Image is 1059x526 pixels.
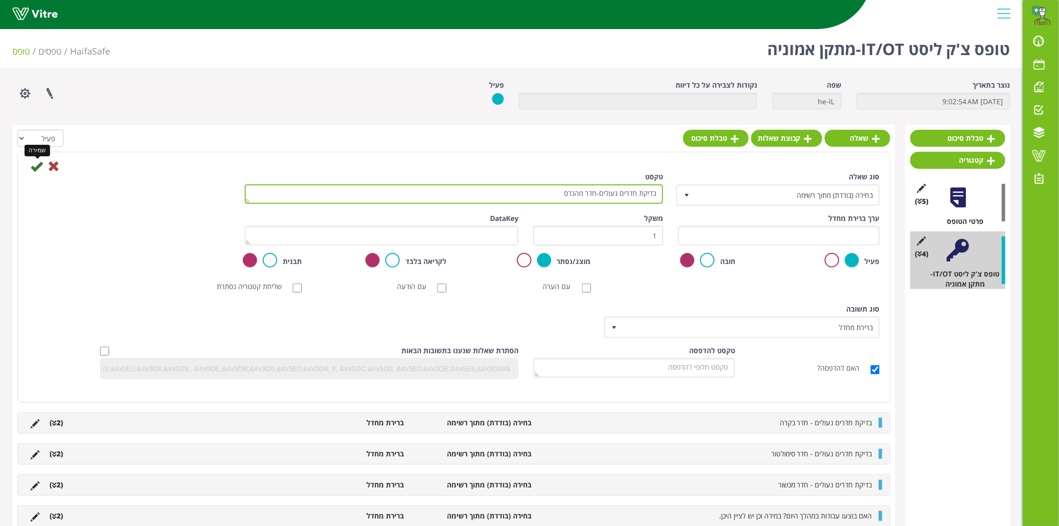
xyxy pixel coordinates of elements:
li: בחירה (בודדת) מתוך רשימה [409,511,537,521]
span: select [606,318,624,336]
span: בדיקת חדרים נעולים - חדר סימולטור [771,449,872,458]
label: נוצר בתאריך [973,80,1010,90]
label: הסתרת שאלות שנענו בתשובות הבאות [401,346,518,356]
img: 897bc536-eca2-4555-8113-f4e94471148c.png [1031,5,1051,25]
label: פעיל [865,256,880,267]
span: ברירת מחדל [623,318,879,336]
li: בחירה (בודדת) מתוך רשימה [409,418,537,428]
label: סוג תשובה [847,304,880,314]
li: ברירת מחדל [281,449,409,459]
input: עם הודעה [437,284,446,293]
label: האם להדפסה? [818,363,870,373]
label: עם הערה [543,282,581,292]
a: שאלה [825,130,890,147]
label: תבנית [283,256,302,267]
li: טופס [13,45,39,58]
span: (4 ) [915,249,929,259]
label: עם הודעה [397,282,436,292]
li: בחירה (בודדת) מתוך רשימה [409,480,537,490]
label: פעיל [489,80,504,90]
img: yes [492,93,504,105]
input: האם להדפסה? [871,365,880,374]
label: מוצג/נסתר [557,256,591,267]
span: האם בוצעו עבודות במהלך היום? במידה וכן יש לציין היכן. [719,511,872,520]
label: ערך ברירת מחדל [829,213,880,223]
a: קבוצת שאלות [751,130,822,147]
li: (2 ) [45,449,68,459]
input: שליחת קטגוריה נסתרת [293,284,302,293]
a: טבלת סיכום [910,130,1005,147]
label: DataKey [490,213,518,223]
span: 151 [70,45,110,57]
li: (2 ) [45,480,68,490]
a: טבלת סיכום [683,130,749,147]
label: שפה [827,80,842,90]
span: בדיקת חדרים נעולים - חדר מכשור [778,480,872,489]
input: עם הערה [582,284,591,293]
label: שליחת קטגוריה נסתרת [217,282,292,292]
label: נקודות לצבירה על כל דיווח [676,80,757,90]
input: &#x5DC;&#x5D3;&#x5D5;&#x5D2;&#x5DE;&#x5D4;: &#x5DC;&#x5D0; &#x5E8;&#x5DC;&#x5D5;&#x5D5;&#x5E0;&#x... [101,361,513,376]
li: בחירה (בודדת) מתוך רשימה [409,449,537,459]
input: Hide question based on answer [100,347,109,356]
div: שמירה [25,145,50,156]
div: פרטי הטופס [918,216,1005,226]
div: טופס צ'ק ליסט IT/OT- מתקן אמוניה [918,269,1005,289]
span: (5 ) [915,196,929,206]
label: טקסט [645,172,663,182]
li: ברירת מחדל [281,418,409,428]
label: לקריאה בלבד [405,256,446,267]
label: סוג שאלה [849,172,880,182]
label: חובה [720,256,735,267]
label: טקסט להדפסה [689,346,735,356]
li: (2 ) [45,418,68,428]
span: בחירה (בודדת) מתוך רשימה [695,186,879,204]
li: ברירת מחדל [281,511,409,521]
li: ברירת מחדל [281,480,409,490]
h1: טופס צ'ק ליסט IT/OT-מתקן אמוניה [767,25,1010,68]
a: קטגוריה [910,152,1005,169]
span: select [678,186,696,204]
a: טפסים [39,45,62,57]
label: משקל [644,213,663,223]
li: (2 ) [45,511,68,521]
span: בדיקת חדרים נעולים - חדר בקרה [780,418,872,427]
